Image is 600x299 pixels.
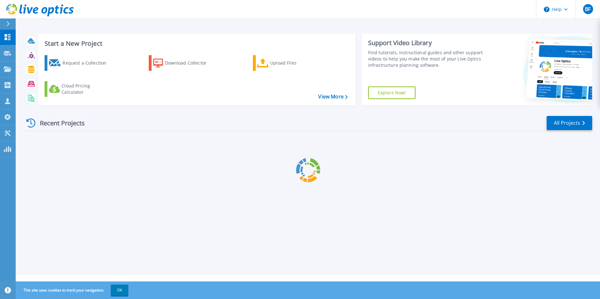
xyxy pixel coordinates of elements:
button: OK [111,285,128,296]
h3: Start a New Project [45,40,347,47]
a: Upload Files [253,55,323,71]
span: BF [585,7,591,12]
div: Download Collector [165,57,215,69]
div: Recent Projects [24,115,93,131]
div: Support Video Library [368,39,485,47]
a: Request a Collection [45,55,115,71]
a: Cloud Pricing Calculator [45,81,115,97]
div: Upload Files [270,57,320,69]
a: Download Collector [149,55,219,71]
div: Find tutorials, instructional guides and other support videos to help you make the most of your L... [368,50,485,68]
a: View More [318,94,347,100]
div: Cloud Pricing Calculator [62,83,112,95]
a: All Projects [547,116,592,130]
a: Explore Now! [368,87,416,99]
span: This site uses cookies to track your navigation. [17,285,128,296]
div: Request a Collection [62,57,113,69]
